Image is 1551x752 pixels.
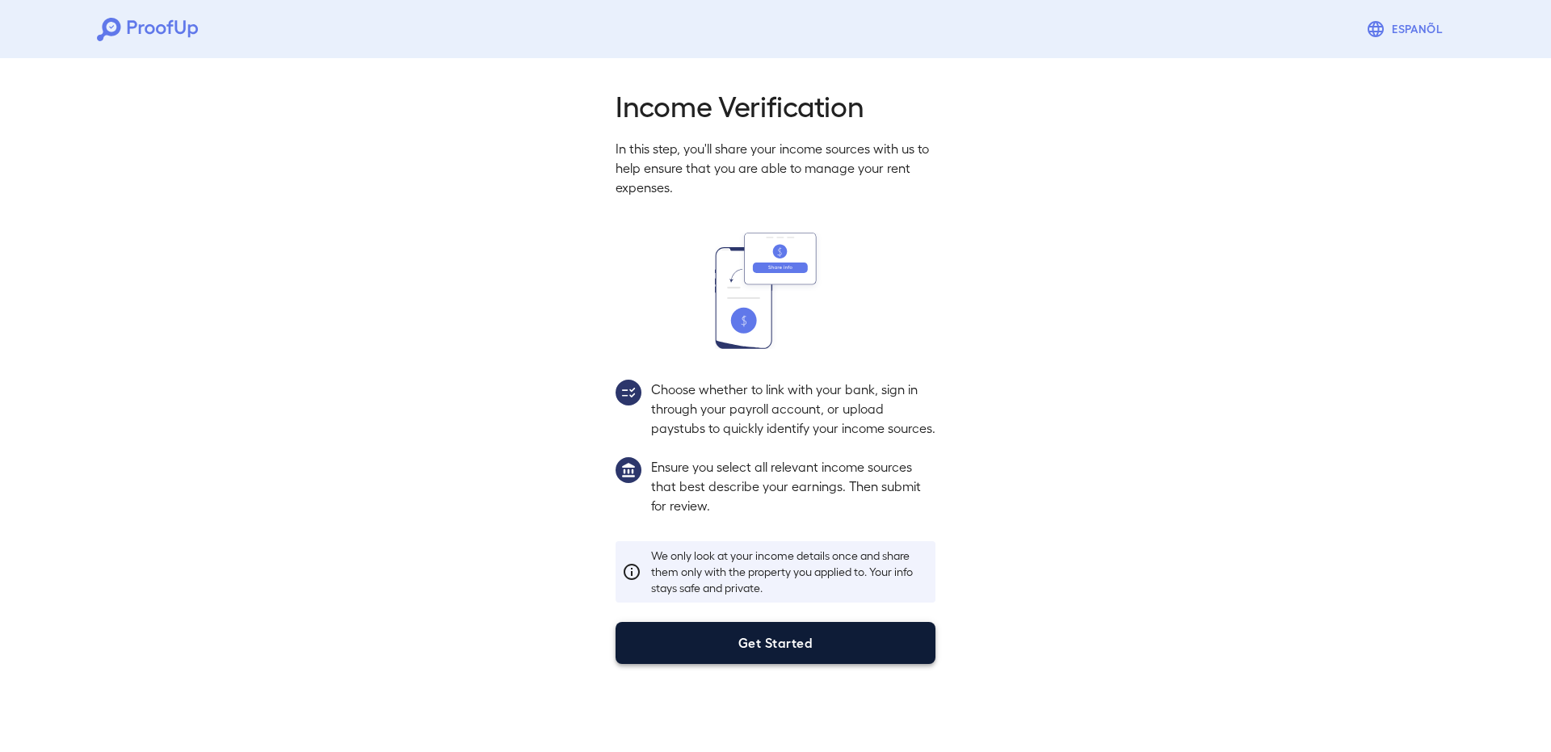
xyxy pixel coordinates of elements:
[1360,13,1454,45] button: Espanõl
[616,380,641,405] img: group2.svg
[651,457,935,515] p: Ensure you select all relevant income sources that best describe your earnings. Then submit for r...
[616,457,641,483] img: group1.svg
[616,622,935,664] button: Get Started
[651,548,929,596] p: We only look at your income details once and share them only with the property you applied to. Yo...
[715,233,836,349] img: transfer_money.svg
[651,380,935,438] p: Choose whether to link with your bank, sign in through your payroll account, or upload paystubs t...
[616,87,935,123] h2: Income Verification
[616,139,935,197] p: In this step, you'll share your income sources with us to help ensure that you are able to manage...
